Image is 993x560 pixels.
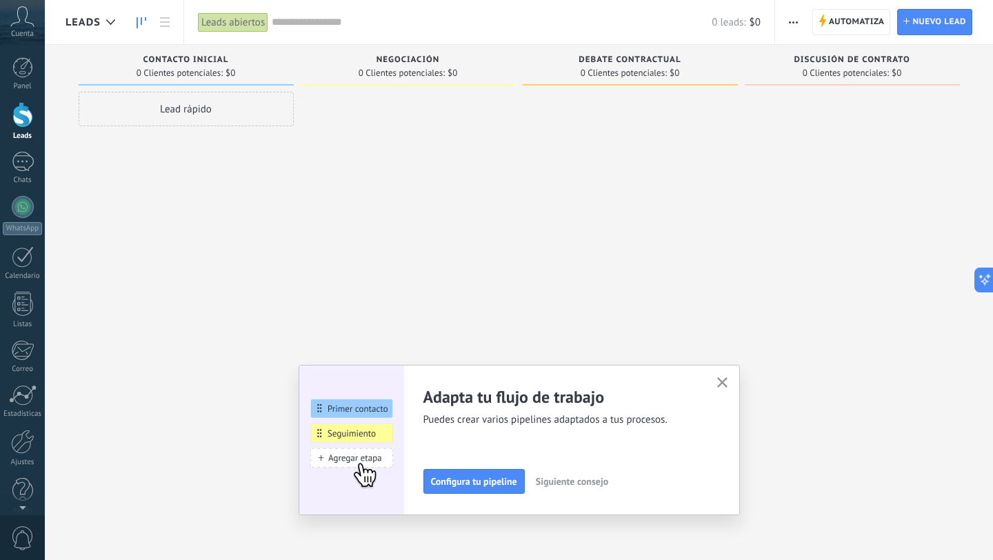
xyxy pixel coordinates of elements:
span: 0 leads: [712,16,745,29]
span: Negociación [377,55,440,65]
span: $0 [892,69,901,77]
span: 0 Clientes potenciales: [137,69,223,77]
span: Cuenta [11,30,34,39]
h2: Adapta tu flujo de trabajo [423,386,701,408]
div: Discusión de contrato [752,55,953,67]
button: Siguiente consejo [530,471,614,492]
span: Nuevo lead [912,10,966,34]
span: Discusión de contrato [794,55,910,65]
div: Contacto inicial [86,55,287,67]
div: Lead rápido [79,92,294,126]
span: 0 Clientes potenciales: [359,69,445,77]
span: Leads [66,16,101,29]
div: Negociación [308,55,509,67]
div: Estadísticas [3,410,43,419]
span: $0 [448,69,457,77]
div: Leads abiertos [198,12,268,32]
div: Correo [3,365,43,374]
div: Panel [3,82,43,91]
span: Contacto inicial [143,55,229,65]
span: Configura tu pipeline [431,477,517,486]
button: Más [783,9,803,35]
div: Chats [3,176,43,185]
div: Debate contractual [530,55,731,67]
a: Automatiza [812,9,891,35]
span: Debate contractual [579,55,681,65]
span: 0 Clientes potenciales: [803,69,889,77]
span: Automatiza [829,10,885,34]
span: 0 Clientes potenciales: [581,69,667,77]
a: Lista [153,9,177,36]
a: Nuevo lead [897,9,972,35]
span: $0 [225,69,235,77]
span: $0 [750,16,761,29]
span: $0 [670,69,679,77]
div: WhatsApp [3,222,42,235]
a: Leads [130,9,153,36]
span: Puedes crear varios pipelines adaptados a tus procesos. [423,413,701,427]
div: Leads [3,132,43,141]
button: Configura tu pipeline [423,469,525,494]
div: Listas [3,320,43,329]
div: Calendario [3,272,43,281]
span: Siguiente consejo [536,477,608,486]
div: Ajustes [3,458,43,467]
